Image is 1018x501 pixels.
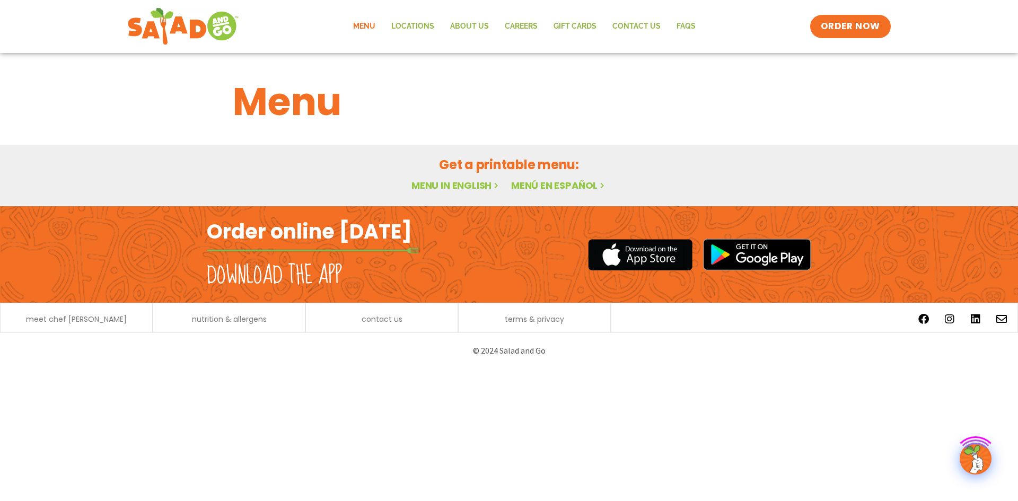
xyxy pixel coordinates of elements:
[207,248,419,253] img: fork
[212,344,806,358] p: © 2024 Salad and Go
[345,14,704,39] nav: Menu
[383,14,442,39] a: Locations
[207,261,342,291] h2: Download the app
[821,20,880,33] span: ORDER NOW
[207,218,412,244] h2: Order online [DATE]
[362,315,402,323] a: contact us
[26,315,127,323] a: meet chef [PERSON_NAME]
[810,15,891,38] a: ORDER NOW
[588,238,692,272] img: appstore
[511,179,607,192] a: Menú en español
[546,14,604,39] a: GIFT CARDS
[669,14,704,39] a: FAQs
[127,5,239,48] img: new-SAG-logo-768×292
[442,14,497,39] a: About Us
[604,14,669,39] a: Contact Us
[703,239,811,270] img: google_play
[505,315,564,323] a: terms & privacy
[497,14,546,39] a: Careers
[192,315,267,323] a: nutrition & allergens
[345,14,383,39] a: Menu
[233,73,785,130] h1: Menu
[411,179,501,192] a: Menu in English
[233,155,785,174] h2: Get a printable menu:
